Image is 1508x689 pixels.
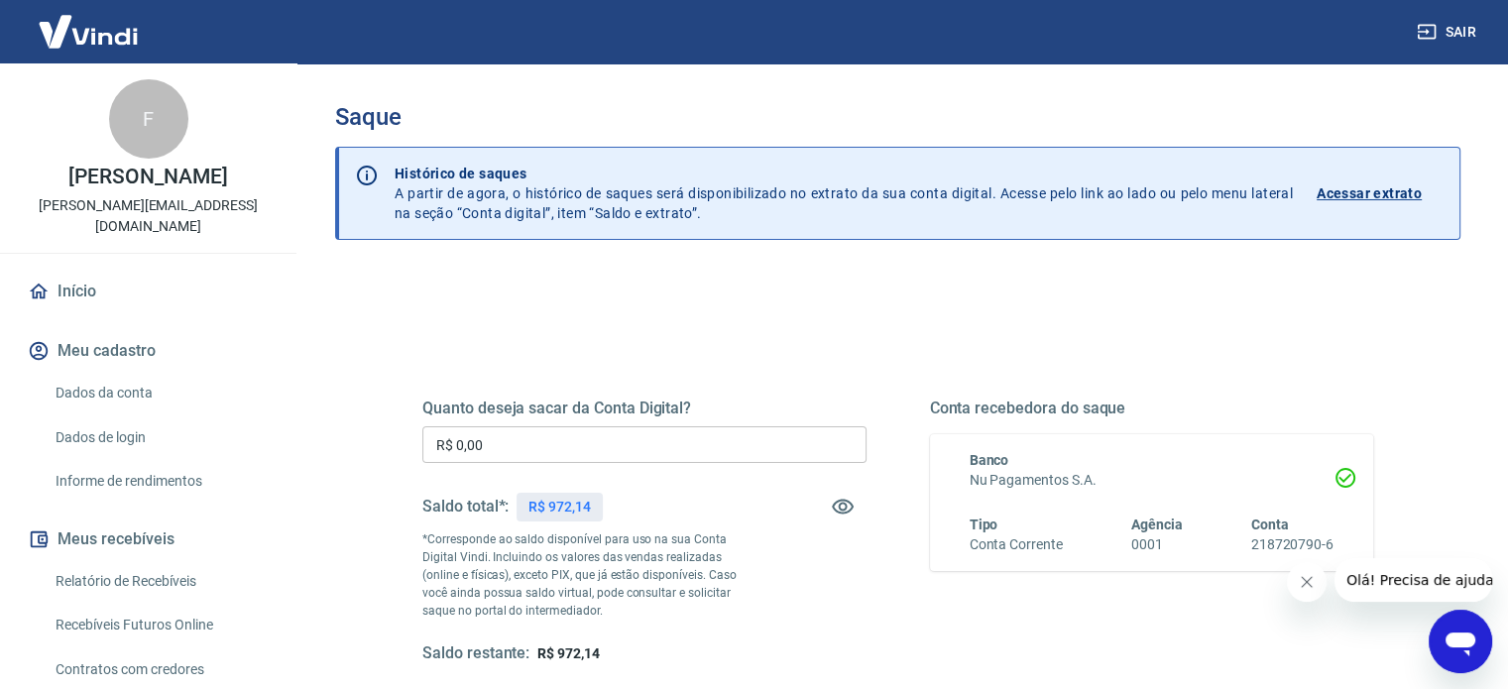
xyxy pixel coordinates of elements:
[970,470,1334,491] h6: Nu Pagamentos S.A.
[1251,534,1334,555] h6: 218720790-6
[24,329,273,373] button: Meu cadastro
[1251,517,1289,532] span: Conta
[48,561,273,602] a: Relatório de Recebíveis
[1317,164,1444,223] a: Acessar extrato
[422,399,867,418] h5: Quanto deseja sacar da Conta Digital?
[970,534,1063,555] h6: Conta Corrente
[335,103,1460,131] h3: Saque
[48,373,273,413] a: Dados da conta
[422,497,509,517] h5: Saldo total*:
[1287,562,1327,602] iframe: Fechar mensagem
[24,270,273,313] a: Início
[1413,14,1484,51] button: Sair
[970,517,998,532] span: Tipo
[1317,183,1422,203] p: Acessar extrato
[930,399,1374,418] h5: Conta recebedora do saque
[68,167,227,187] p: [PERSON_NAME]
[48,605,273,645] a: Recebíveis Futuros Online
[528,497,591,517] p: R$ 972,14
[422,530,755,620] p: *Corresponde ao saldo disponível para uso na sua Conta Digital Vindi. Incluindo os valores das ve...
[48,417,273,458] a: Dados de login
[1334,558,1492,602] iframe: Mensagem da empresa
[12,14,167,30] span: Olá! Precisa de ajuda?
[24,517,273,561] button: Meus recebíveis
[48,461,273,502] a: Informe de rendimentos
[1429,610,1492,673] iframe: Botão para abrir a janela de mensagens
[1131,517,1183,532] span: Agência
[537,645,600,661] span: R$ 972,14
[109,79,188,159] div: F
[16,195,281,237] p: [PERSON_NAME][EMAIL_ADDRESS][DOMAIN_NAME]
[1131,534,1183,555] h6: 0001
[395,164,1293,223] p: A partir de agora, o histórico de saques será disponibilizado no extrato da sua conta digital. Ac...
[24,1,153,61] img: Vindi
[970,452,1009,468] span: Banco
[395,164,1293,183] p: Histórico de saques
[422,643,529,664] h5: Saldo restante:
